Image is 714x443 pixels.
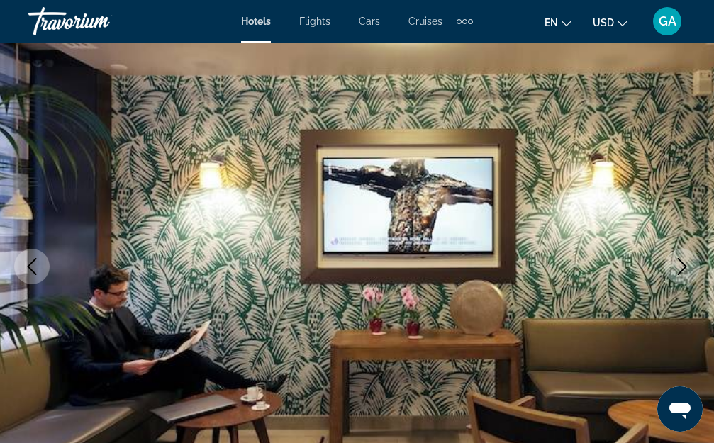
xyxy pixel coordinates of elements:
[359,16,380,27] a: Cars
[593,17,614,28] span: USD
[457,10,473,33] button: Extra navigation items
[14,249,50,284] button: Previous image
[545,12,571,33] button: Change language
[545,17,558,28] span: en
[241,16,271,27] a: Hotels
[657,386,703,432] iframe: Кнопка запуска окна обмена сообщениями
[299,16,330,27] a: Flights
[28,3,170,40] a: Travorium
[649,6,686,36] button: User Menu
[408,16,442,27] a: Cruises
[664,249,700,284] button: Next image
[659,14,676,28] span: GA
[593,12,627,33] button: Change currency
